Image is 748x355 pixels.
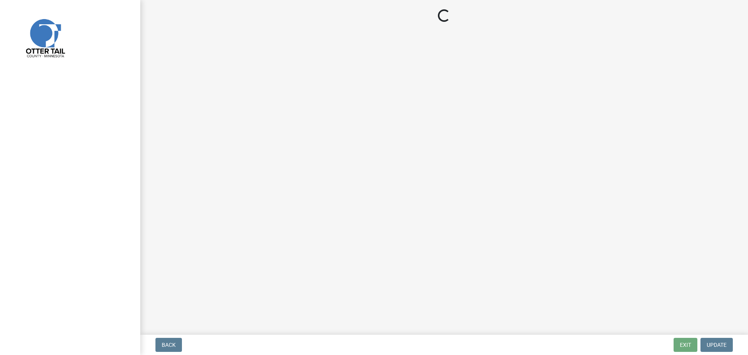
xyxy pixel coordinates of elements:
[162,342,176,348] span: Back
[16,8,74,67] img: Otter Tail County, Minnesota
[674,338,697,352] button: Exit
[700,338,733,352] button: Update
[155,338,182,352] button: Back
[707,342,727,348] span: Update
